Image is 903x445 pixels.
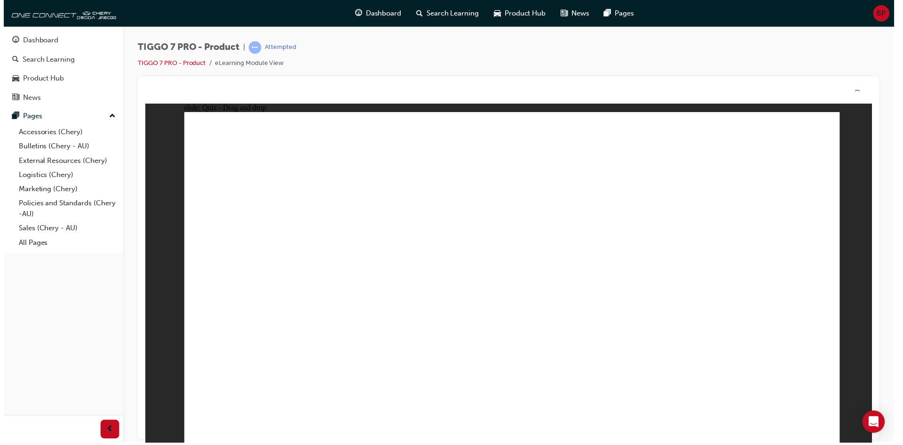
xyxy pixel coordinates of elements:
a: pages-iconPages [597,4,642,23]
a: External Resources (Chery) [11,154,116,169]
span: News [571,8,589,19]
div: Attempted [263,43,294,52]
button: DashboardSearch LearningProduct HubNews [4,30,116,108]
a: TIGGO 7 PRO - Product [135,59,203,67]
span: | [241,42,243,53]
span: car-icon [8,75,16,83]
span: news-icon [8,94,16,103]
a: Dashboard [4,32,116,49]
span: car-icon [493,8,500,19]
span: up-icon [106,111,112,123]
a: Logistics (Chery) [11,169,116,183]
button: BP [875,5,891,22]
span: learningRecordVerb_ATTEMPT-icon [246,41,259,54]
span: Search Learning [426,8,478,19]
a: guage-iconDashboard [346,4,408,23]
span: search-icon [415,8,422,19]
a: Search Learning [4,51,116,69]
span: prev-icon [103,426,111,438]
div: Pages [19,112,39,122]
button: Pages [4,108,116,126]
img: oneconnect [5,4,113,23]
div: Dashboard [19,35,55,46]
span: pages-icon [604,8,611,19]
a: search-iconSearch Learning [408,4,486,23]
span: news-icon [561,8,568,19]
a: All Pages [11,237,116,251]
div: Product Hub [19,73,61,84]
span: Dashboard [364,8,400,19]
span: Pages [615,8,634,19]
a: Accessories (Chery) [11,126,116,140]
a: car-iconProduct Hub [486,4,553,23]
a: Bulletins (Chery - AU) [11,140,116,154]
div: Open Intercom Messenger [864,413,887,436]
a: Product Hub [4,70,116,88]
span: Product Hub [504,8,546,19]
span: guage-icon [354,8,361,19]
span: search-icon [8,56,15,65]
a: Policies and Standards (Chery -AU) [11,197,116,222]
a: Sales (Chery - AU) [11,222,116,237]
span: pages-icon [8,113,16,121]
span: TIGGO 7 PRO - Product [135,42,237,53]
div: News [19,93,37,104]
a: news-iconNews [553,4,597,23]
span: BP [879,8,887,19]
div: Search Learning [19,55,71,65]
a: Marketing (Chery) [11,183,116,198]
a: News [4,89,116,107]
li: eLearning Module View [213,58,282,69]
span: guage-icon [8,37,16,45]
